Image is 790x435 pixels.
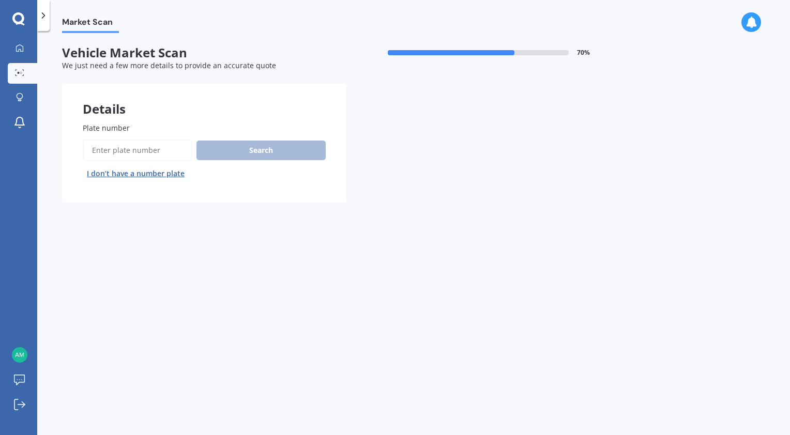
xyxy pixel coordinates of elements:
[12,347,27,363] img: afffa82e2b00420d270ca012ad528d4a
[83,123,130,133] span: Plate number
[62,17,119,31] span: Market Scan
[83,165,189,182] button: I don’t have a number plate
[83,139,192,161] input: Enter plate number
[577,49,590,56] span: 70 %
[62,83,346,114] div: Details
[62,60,276,70] span: We just need a few more details to provide an accurate quote
[62,45,346,60] span: Vehicle Market Scan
